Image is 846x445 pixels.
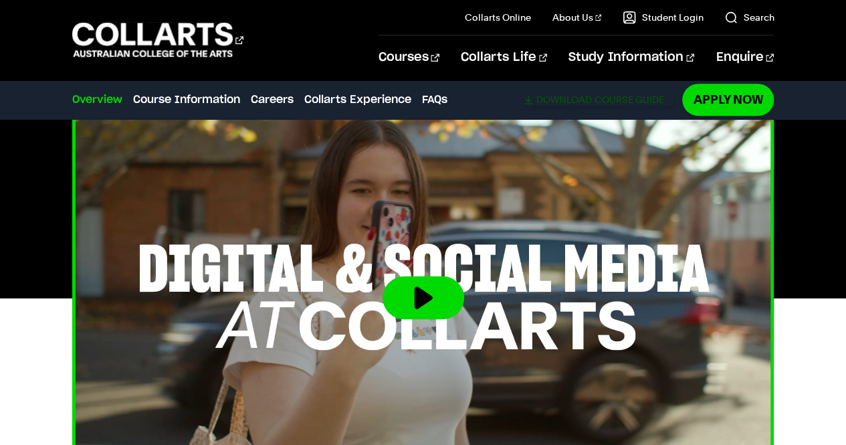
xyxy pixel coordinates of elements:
a: Careers [251,92,294,108]
div: Go to homepage [72,21,243,59]
a: Overview [72,92,122,108]
a: Collarts Experience [304,92,411,108]
a: Study Information [568,35,694,80]
a: Search [724,11,774,24]
a: Collarts Online [465,11,531,24]
a: About Us [552,11,602,24]
a: FAQs [422,92,447,108]
a: DownloadCourse Guide [524,94,674,106]
a: Courses [379,35,439,80]
a: Enquire [716,35,774,80]
a: Apply Now [682,84,774,115]
a: Student Login [623,11,703,24]
a: Course Information [133,92,240,108]
span: Download [536,94,591,106]
a: Collarts Life [461,35,547,80]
